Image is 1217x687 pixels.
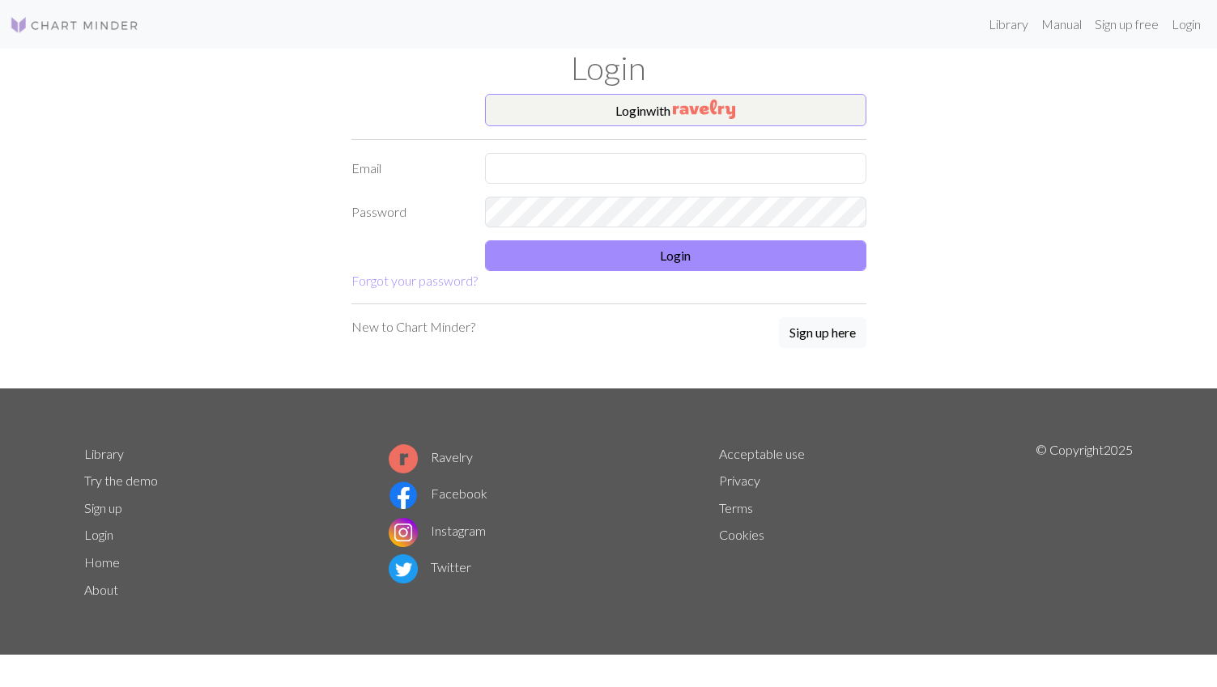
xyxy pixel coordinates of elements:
[351,317,475,337] p: New to Chart Minder?
[1036,440,1133,604] p: © Copyright 2025
[779,317,866,350] a: Sign up here
[84,500,122,515] a: Sign up
[84,473,158,488] a: Try the demo
[84,582,118,597] a: About
[719,527,764,542] a: Cookies
[84,554,120,570] a: Home
[719,500,753,515] a: Terms
[342,197,475,227] label: Password
[389,518,418,547] img: Instagram logo
[779,317,866,348] button: Sign up here
[342,153,475,184] label: Email
[389,554,418,583] img: Twitter logo
[1035,8,1088,40] a: Manual
[673,100,735,119] img: Ravelry
[389,444,418,473] img: Ravelry logo
[389,559,471,575] a: Twitter
[389,523,486,538] a: Instagram
[389,481,418,510] img: Facebook logo
[719,446,805,461] a: Acceptable use
[10,15,139,35] img: Logo
[1088,8,1165,40] a: Sign up free
[389,486,487,501] a: Facebook
[719,473,760,488] a: Privacy
[389,449,473,464] a: Ravelry
[485,94,866,126] button: Loginwith
[1165,8,1207,40] a: Login
[84,527,113,542] a: Login
[982,8,1035,40] a: Library
[351,273,478,288] a: Forgot your password?
[84,446,124,461] a: Library
[485,240,866,271] button: Login
[74,49,1143,87] h1: Login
